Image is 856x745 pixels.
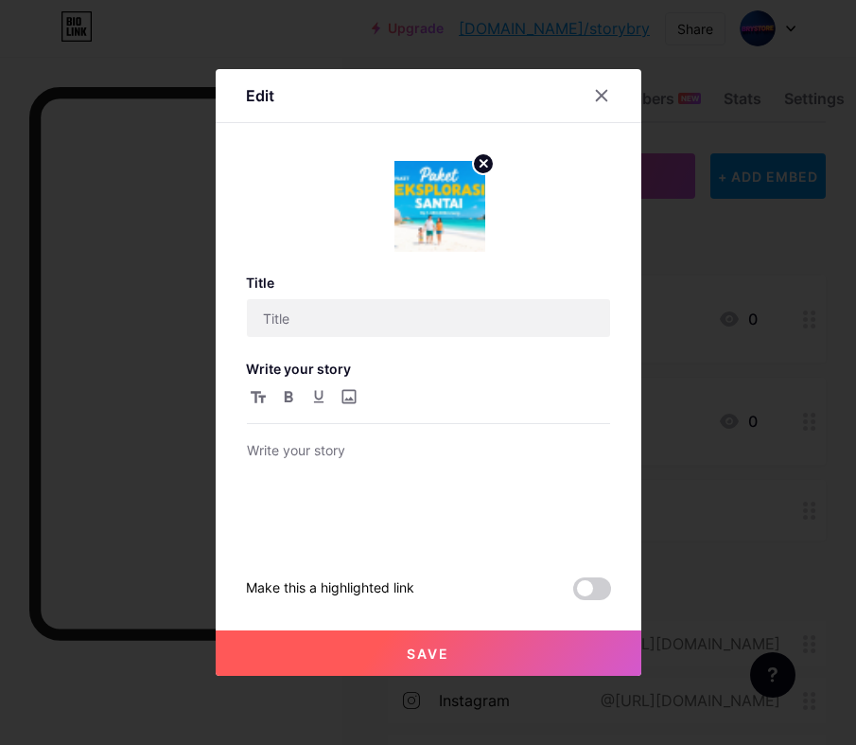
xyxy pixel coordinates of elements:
div: Make this a highlighted link [246,577,414,600]
h3: Title [246,275,611,291]
img: link_thumbnail [394,161,485,252]
h3: Write your story [246,361,611,377]
span: Save [407,646,449,662]
input: Title [247,299,610,337]
div: Edit [246,84,274,107]
button: Save [216,630,641,676]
